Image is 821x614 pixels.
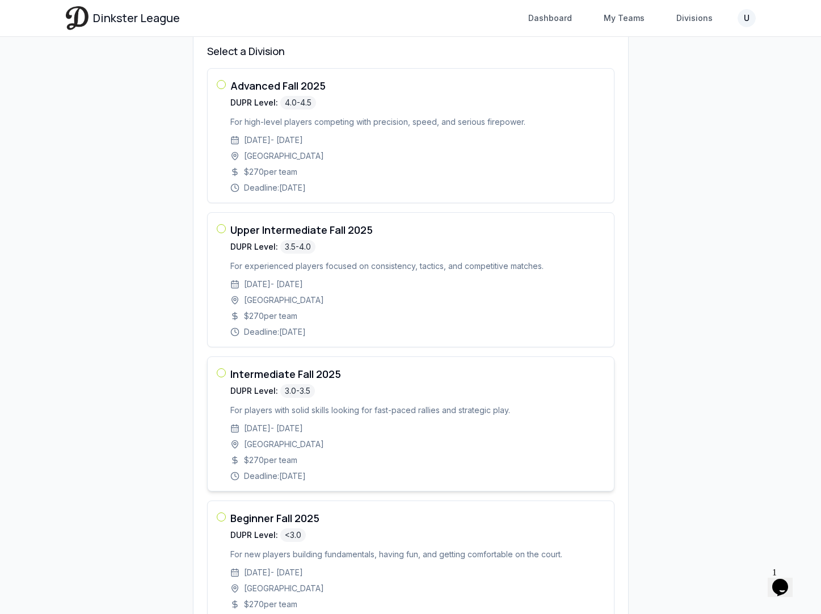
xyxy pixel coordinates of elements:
span: $ 270 per team [244,166,297,178]
a: Divisions [670,8,719,28]
span: Dinkster League [93,10,180,26]
p: For experienced players focused on consistency, tactics, and competitive matches. [230,260,605,272]
span: [GEOGRAPHIC_DATA] [244,439,324,450]
span: 3.0-3.5 [280,384,315,398]
p: For high-level players competing with precision, speed, and serious firepower. [230,116,605,128]
span: Deadline: [DATE] [244,470,306,482]
span: [DATE] - [DATE] [244,279,303,290]
h3: Advanced Fall 2025 [230,78,605,94]
span: [GEOGRAPHIC_DATA] [244,150,324,162]
span: DUPR Level: [230,385,278,397]
span: [DATE] - [DATE] [244,423,303,434]
h3: Beginner Fall 2025 [230,510,605,526]
h3: Upper Intermediate Fall 2025 [230,222,605,238]
span: 4.0-4.5 [280,96,316,110]
a: Dashboard [521,8,579,28]
button: U [738,9,756,27]
span: DUPR Level: [230,97,278,108]
span: [GEOGRAPHIC_DATA] [244,295,324,306]
img: Dinkster [66,6,89,30]
span: Deadline: [DATE] [244,182,306,194]
span: $ 270 per team [244,455,297,466]
p: For players with solid skills looking for fast-paced rallies and strategic play. [230,405,605,416]
span: 3.5-4.0 [280,240,315,254]
a: My Teams [597,8,651,28]
p: For new players building fundamentals, having fun, and getting comfortable on the court. [230,549,605,560]
iframe: chat widget [768,563,804,597]
span: $ 270 per team [244,310,297,322]
span: Deadline: [DATE] [244,326,306,338]
span: DUPR Level: [230,529,278,541]
span: $ 270 per team [244,599,297,610]
span: DUPR Level: [230,241,278,253]
h3: Select a Division [207,43,614,59]
span: [DATE] - [DATE] [244,567,303,578]
span: [GEOGRAPHIC_DATA] [244,583,324,594]
h3: Intermediate Fall 2025 [230,366,605,382]
a: Dinkster League [66,6,180,30]
span: [DATE] - [DATE] [244,134,303,146]
span: <3.0 [280,528,306,542]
